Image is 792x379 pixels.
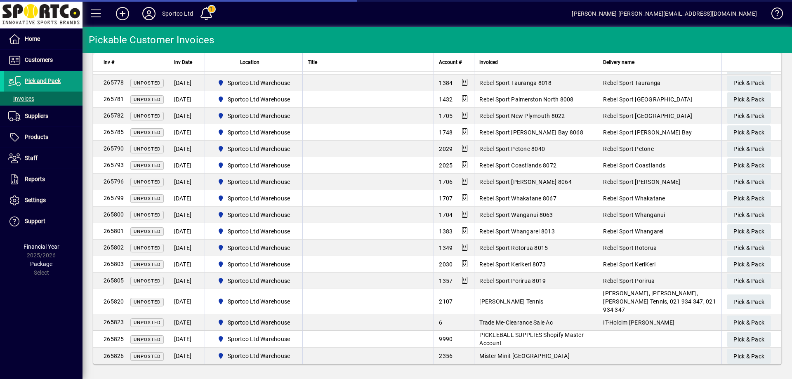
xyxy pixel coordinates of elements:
span: 265820 [104,298,124,305]
span: Unposted [134,245,160,251]
span: 6 [439,319,442,326]
span: Unposted [134,179,160,185]
div: Title [308,58,429,67]
td: [DATE] [169,256,205,273]
span: Suppliers [25,113,48,119]
span: Rebel Sport New Plymouth 8022 [479,113,565,119]
td: [DATE] [169,289,205,314]
span: Sportco Ltd Warehouse [214,243,294,253]
span: Unposted [134,97,160,102]
span: Unposted [134,229,160,234]
span: 9990 [439,336,453,342]
span: Rebel Sport [PERSON_NAME] Bay 8068 [479,129,583,136]
button: Add [109,6,136,21]
span: 2029 [439,146,453,152]
span: Pick & Pack [733,159,764,172]
span: Sportco Ltd Warehouse [214,78,294,88]
span: Pick & Pack [733,208,764,222]
td: [DATE] [169,190,205,207]
td: [DATE] [169,141,205,157]
span: Mister Minit [GEOGRAPHIC_DATA] [479,353,570,359]
span: Sportco Ltd Warehouse [214,111,294,121]
span: 1384 [439,80,453,86]
button: Pick & Pack [727,257,771,272]
span: Inv Date [174,58,192,67]
span: 265799 [104,195,124,201]
span: Rebel Sport Petone [603,146,654,152]
a: Home [4,29,82,49]
span: PICKLEBALL SUPPLIES Shopify Master Account [479,332,584,346]
span: Customers [25,56,53,63]
span: 1383 [439,228,453,235]
span: 2107 [439,298,453,305]
span: Trade Me-Clearance Sale Ac [479,319,553,326]
span: Pick & Pack [733,225,764,238]
span: Rebel Sport Coastlands 8072 [479,162,556,169]
div: Invoiced [479,58,593,67]
span: Sportco Ltd Warehouse [214,259,294,269]
span: Rebel Sport [PERSON_NAME] Bay [603,129,692,136]
span: Pick & Pack [733,175,764,189]
td: [DATE] [169,207,205,223]
div: Delivery name [603,58,717,67]
span: Unposted [134,80,160,86]
span: 1704 [439,212,453,218]
span: Rebel Sport Whakatane 8067 [479,195,556,202]
td: [DATE] [169,157,205,174]
button: Pick & Pack [727,294,771,309]
span: Sportco Ltd Warehouse [214,297,294,306]
td: [DATE] [169,75,205,91]
span: 1707 [439,195,453,202]
span: 265785 [104,129,124,135]
span: Sportco Ltd Warehouse [228,318,290,327]
div: Pickable Customer Invoices [89,33,214,47]
span: Account # [439,58,462,67]
a: Customers [4,50,82,71]
span: Pick & Pack [733,350,764,363]
span: Sportco Ltd Warehouse [228,260,290,268]
span: 265793 [104,162,124,168]
span: Staff [25,155,38,161]
span: 265801 [104,228,124,234]
span: Pick & Pack [733,142,764,156]
button: Pick & Pack [727,76,771,91]
span: 2030 [439,261,453,268]
button: Pick & Pack [727,224,771,239]
span: Sportco Ltd Warehouse [214,276,294,286]
span: Sportco Ltd Warehouse [214,226,294,236]
span: Pick and Pack [25,78,61,84]
button: Pick & Pack [727,92,771,107]
button: Pick & Pack [727,125,771,140]
span: Sportco Ltd Warehouse [214,210,294,220]
a: Products [4,127,82,148]
span: 265803 [104,261,124,267]
span: 1706 [439,179,453,185]
span: Pick & Pack [733,241,764,255]
span: Settings [25,197,46,203]
span: Delivery name [603,58,634,67]
span: [PERSON_NAME], [PERSON_NAME], [PERSON_NAME] Tennis, 021 934 347, 021 934 347 [603,290,716,313]
span: Unposted [134,163,160,168]
button: Pick & Pack [727,175,771,190]
span: Rebel Sport [PERSON_NAME] 8064 [479,179,572,185]
span: Rebel Sport Kerikeri 8073 [479,261,546,268]
span: Unposted [134,299,160,305]
button: Pick & Pack [727,274,771,289]
span: Sportco Ltd Warehouse [228,161,290,169]
button: Pick & Pack [727,315,771,330]
button: Pick & Pack [727,142,771,157]
button: Pick & Pack [727,208,771,223]
span: Sportco Ltd Warehouse [214,193,294,203]
span: Rebel Sport Tauranga [603,80,660,86]
span: Rebel Sport Wanganui 8063 [479,212,553,218]
span: Home [25,35,40,42]
span: Support [25,218,45,224]
td: [DATE] [169,223,205,240]
div: Account # [439,58,469,67]
span: Rebel Sport Palmerston North 8008 [479,96,573,103]
span: 265790 [104,145,124,152]
span: Package [30,261,52,267]
span: 1349 [439,245,453,251]
a: Support [4,211,82,232]
span: Sportco Ltd Warehouse [214,144,294,154]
